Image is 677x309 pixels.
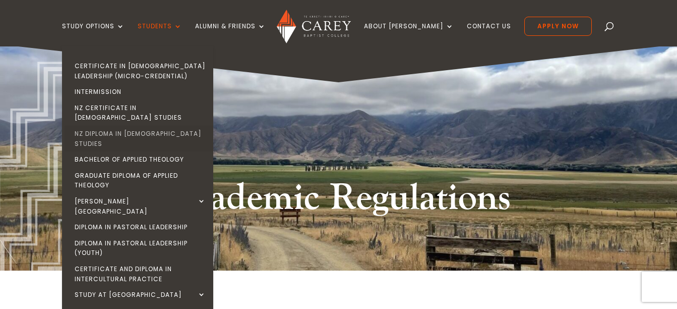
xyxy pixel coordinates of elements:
[65,151,216,168] a: Bachelor of Applied Theology
[65,126,216,151] a: NZ Diploma in [DEMOGRAPHIC_DATA] Studies
[138,23,182,46] a: Students
[65,84,216,100] a: Intermission
[65,261,216,287] a: Certificate and Diploma in Intercultural Practice
[65,287,216,303] a: Study at [GEOGRAPHIC_DATA]
[62,23,125,46] a: Study Options
[277,10,351,43] img: Carey Baptist College
[65,58,216,84] a: Certificate in [DEMOGRAPHIC_DATA] Leadership (Micro-credential)
[149,175,527,227] h1: Academic Regulations
[524,17,592,36] a: Apply Now
[65,219,216,235] a: Diploma in Pastoral Leadership
[65,168,216,193] a: Graduate Diploma of Applied Theology
[65,100,216,126] a: NZ Certificate in [DEMOGRAPHIC_DATA] Studies
[195,23,266,46] a: Alumni & Friends
[364,23,454,46] a: About [PERSON_NAME]
[65,193,216,219] a: [PERSON_NAME][GEOGRAPHIC_DATA]
[65,235,216,261] a: Diploma in Pastoral Leadership (Youth)
[467,23,511,46] a: Contact Us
